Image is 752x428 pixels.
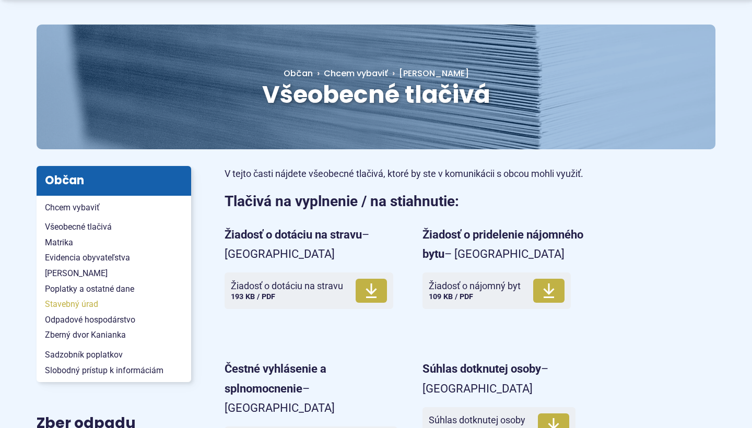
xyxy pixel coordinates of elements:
p: – [GEOGRAPHIC_DATA] [422,359,595,398]
span: 109 KB / PDF [429,292,473,301]
span: Zberný dvor Kanianka [45,327,183,343]
span: Sadzobník poplatkov [45,347,183,363]
strong: Čestné vyhlásenie a splnomocnenie [225,362,326,395]
p: – [GEOGRAPHIC_DATA] [225,225,397,264]
span: Stavebný úrad [45,296,183,312]
a: [PERSON_NAME] [37,266,191,281]
span: Súhlas dotknutej osoby [429,415,525,425]
strong: Žiadosť o pridelenie nájomného bytu [422,228,583,260]
span: Chcem vybaviť [45,200,183,216]
span: Odpadové hospodárstvo [45,312,183,328]
a: Matrika [37,235,191,251]
strong: Tlačivá na vyplnenie / na stiahnutie: [225,193,459,210]
strong: Žiadosť o dotáciu na stravu [225,228,362,241]
a: Odpadové hospodárstvo [37,312,191,328]
a: Zberný dvor Kanianka [37,327,191,343]
a: Chcem vybaviť [324,67,388,79]
span: Všeobecné tlačivá [262,78,490,111]
strong: Súhlas dotknutej osoby [422,362,541,375]
a: Poplatky a ostatné dane [37,281,191,297]
span: Žiadosť o nájomný byt [429,281,521,291]
h3: Občan [37,166,191,195]
p: V tejto časti nájdete všeobecné tlačivá, ktoré by ste v komunikácii s obcou mohli využiť. [225,166,595,182]
a: Občan [284,67,324,79]
a: [PERSON_NAME] [388,67,469,79]
span: [PERSON_NAME] [45,266,183,281]
span: Slobodný prístup k informáciám [45,363,183,378]
a: Sadzobník poplatkov [37,347,191,363]
a: Evidencia obyvateľstva [37,250,191,266]
a: Stavebný úrad [37,296,191,312]
span: Poplatky a ostatné dane [45,281,183,297]
span: 193 KB / PDF [231,292,275,301]
span: [PERSON_NAME] [399,67,469,79]
a: Žiadosť o dotáciu na stravu193 KB / PDF [225,272,393,309]
a: Chcem vybaviť [37,200,191,216]
a: Všeobecné tlačivá [37,219,191,235]
span: Matrika [45,235,183,251]
span: Žiadosť o dotáciu na stravu [231,281,343,291]
a: Žiadosť o nájomný byt109 KB / PDF [422,272,571,309]
span: Evidencia obyvateľstva [45,250,183,266]
span: Občan [284,67,313,79]
a: Slobodný prístup k informáciám [37,363,191,378]
span: Všeobecné tlačivá [45,219,183,235]
p: – [GEOGRAPHIC_DATA] [422,225,595,264]
p: – [GEOGRAPHIC_DATA] [225,359,397,418]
